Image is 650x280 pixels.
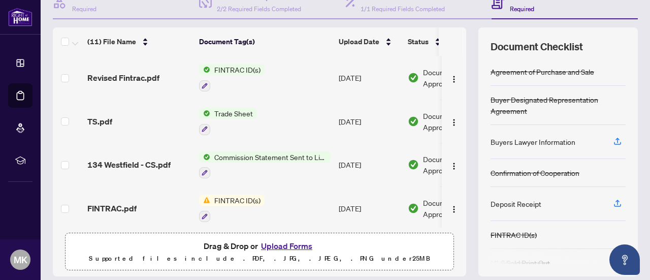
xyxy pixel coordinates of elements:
th: Upload Date [335,27,404,56]
button: Logo [446,200,462,216]
span: Document Approved [423,67,486,89]
button: Logo [446,113,462,130]
img: Logo [450,162,458,170]
th: (11) File Name [83,27,195,56]
p: Supported files include .PDF, .JPG, .JPEG, .PNG under 25 MB [72,253,447,265]
span: FINTRAC ID(s) [210,195,265,206]
td: [DATE] [335,100,404,143]
span: FINTRAC ID(s) [210,64,265,75]
th: Status [404,27,490,56]
span: 134 Westfield - CS.pdf [87,159,171,171]
div: FINTRAC ID(s) [491,229,537,240]
span: 1/1 Required Fields Completed [361,5,445,13]
button: Status IconCommission Statement Sent to Listing Brokerage [199,151,331,179]
button: Logo [446,70,462,86]
span: TS.pdf [87,115,112,128]
div: Buyer Designated Representation Agreement [491,94,626,116]
button: Open asap [609,244,640,275]
span: Document Approved [423,197,486,220]
th: Document Tag(s) [195,27,335,56]
img: Document Status [408,159,419,170]
td: [DATE] [335,186,404,230]
span: 2/2 Required Fields Completed [217,5,301,13]
td: [DATE] [335,56,404,100]
img: Document Status [408,116,419,127]
img: Document Status [408,72,419,83]
div: Deposit Receipt [491,198,541,209]
span: FINTRAC.pdf [87,202,137,214]
span: Document Approved [423,110,486,133]
button: Status IconFINTRAC ID(s) [199,195,265,222]
span: Document Checklist [491,40,583,54]
div: Agreement of Purchase and Sale [491,66,594,77]
img: Logo [450,75,458,83]
div: Confirmation of Cooperation [491,167,579,178]
span: (11) File Name [87,36,136,47]
img: Status Icon [199,151,210,163]
span: Required [510,5,534,13]
button: Status IconFINTRAC ID(s) [199,64,265,91]
button: Upload Forms [258,239,315,253]
span: Status [408,36,429,47]
img: logo [8,8,32,26]
td: [DATE] [335,143,404,187]
span: MK [14,253,27,267]
img: Status Icon [199,64,210,75]
span: Drag & Drop or [204,239,315,253]
img: Logo [450,118,458,127]
span: Required [72,5,96,13]
div: Buyers Lawyer Information [491,136,575,147]
span: Revised Fintrac.pdf [87,72,159,84]
button: Logo [446,157,462,173]
img: Logo [450,205,458,213]
img: Status Icon [199,108,210,119]
button: Status IconTrade Sheet [199,108,257,135]
span: Upload Date [339,36,379,47]
span: Drag & Drop orUpload FormsSupported files include .PDF, .JPG, .JPEG, .PNG under25MB [66,233,453,271]
img: Document Status [408,203,419,214]
img: Status Icon [199,195,210,206]
span: Trade Sheet [210,108,257,119]
span: Document Approved [423,153,486,176]
span: Commission Statement Sent to Listing Brokerage [210,151,331,163]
